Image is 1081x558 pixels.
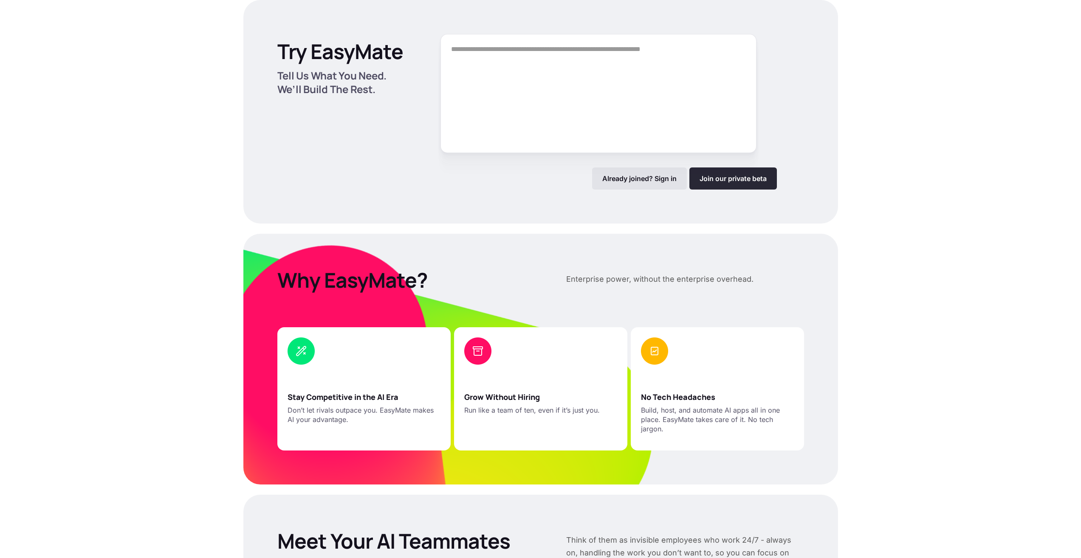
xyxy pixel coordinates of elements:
[641,392,715,402] p: No Tech Headaches
[641,405,794,433] p: Build, host, and automate AI apps all in one place. EasyMate takes care of it. No tech jargon.
[602,174,677,183] p: Already joined? Sign in
[277,529,539,553] p: Meet Your AI Teammates
[689,167,777,190] a: Join our private beta
[277,69,412,96] p: Tell Us What You Need. We’ll Build The Rest.
[464,392,540,402] p: Grow Without Hiring
[440,34,777,190] form: Form
[288,405,440,424] p: Don’t let rivals outpace you. EasyMate makes AI your advantage.
[592,167,687,190] a: Already joined? Sign in
[277,39,403,64] p: Try EasyMate
[277,268,539,292] p: Why EasyMate?
[288,392,398,402] p: Stay Competitive in the AI Era
[464,405,600,415] p: Run like a team of ten, even if it’s just you.
[566,273,754,286] p: Enterprise power, without the enterprise overhead.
